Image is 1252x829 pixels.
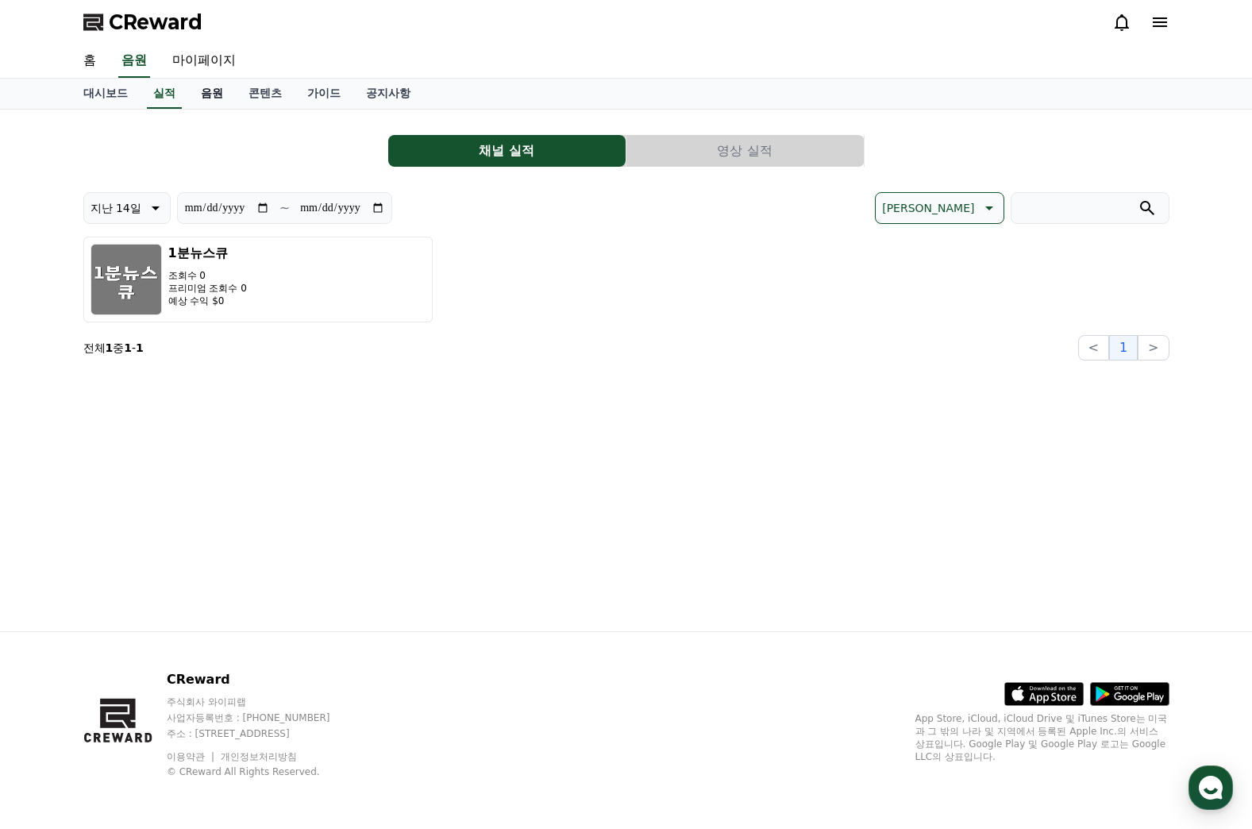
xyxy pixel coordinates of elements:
[160,44,248,78] a: 마이페이지
[221,751,297,762] a: 개인정보처리방침
[124,341,132,354] strong: 1
[167,711,360,724] p: 사업자등록번호 : [PHONE_NUMBER]
[147,79,182,109] a: 실적
[136,341,144,354] strong: 1
[50,527,60,540] span: 홈
[109,10,202,35] span: CReward
[105,503,205,543] a: 대화
[145,528,164,541] span: 대화
[167,765,360,778] p: © CReward All Rights Reserved.
[83,237,433,322] button: 1분뉴스큐 조회수 0 프리미엄 조회수 0 예상 수익 $0
[91,197,141,219] p: 지난 14일
[91,244,162,315] img: 1분뉴스큐
[71,44,109,78] a: 홈
[167,670,360,689] p: CReward
[353,79,423,109] a: 공지사항
[882,197,974,219] p: [PERSON_NAME]
[167,727,360,740] p: 주소 : [STREET_ADDRESS]
[626,135,865,167] a: 영상 실적
[279,199,290,218] p: ~
[915,712,1169,763] p: App Store, iCloud, iCloud Drive 및 iTunes Store는 미국과 그 밖의 나라 및 지역에서 등록된 Apple Inc.의 서비스 상표입니다. Goo...
[388,135,626,167] a: 채널 실적
[168,282,247,295] p: 프리미엄 조회수 0
[168,269,247,282] p: 조회수 0
[388,135,626,167] button: 채널 실적
[1138,335,1169,361] button: >
[118,44,150,78] a: 음원
[83,340,144,356] p: 전체 중 -
[106,341,114,354] strong: 1
[1078,335,1109,361] button: <
[83,10,202,35] a: CReward
[167,696,360,708] p: 주식회사 와이피랩
[168,244,247,263] h3: 1분뉴스큐
[167,751,217,762] a: 이용약관
[236,79,295,109] a: 콘텐츠
[1109,335,1138,361] button: 1
[188,79,236,109] a: 음원
[626,135,864,167] button: 영상 실적
[168,295,247,307] p: 예상 수익 $0
[83,192,171,224] button: 지난 14일
[295,79,353,109] a: 가이드
[245,527,264,540] span: 설정
[5,503,105,543] a: 홈
[205,503,305,543] a: 설정
[71,79,141,109] a: 대시보드
[875,192,1004,224] button: [PERSON_NAME]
